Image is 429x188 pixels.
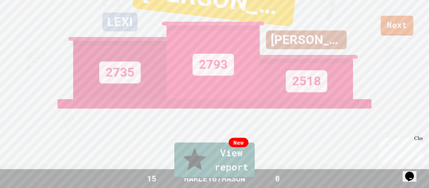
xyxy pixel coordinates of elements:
[266,30,347,49] div: [PERSON_NAME]
[193,54,234,76] div: 2793
[3,3,43,40] div: Chat with us now!Close
[286,70,327,92] div: 2518
[377,136,423,162] iframe: chat widget
[102,13,138,31] div: LEXI
[174,142,255,178] a: View report
[229,138,248,147] div: New
[99,62,141,83] div: 2735
[403,163,423,182] iframe: chat widget
[381,16,413,35] a: Next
